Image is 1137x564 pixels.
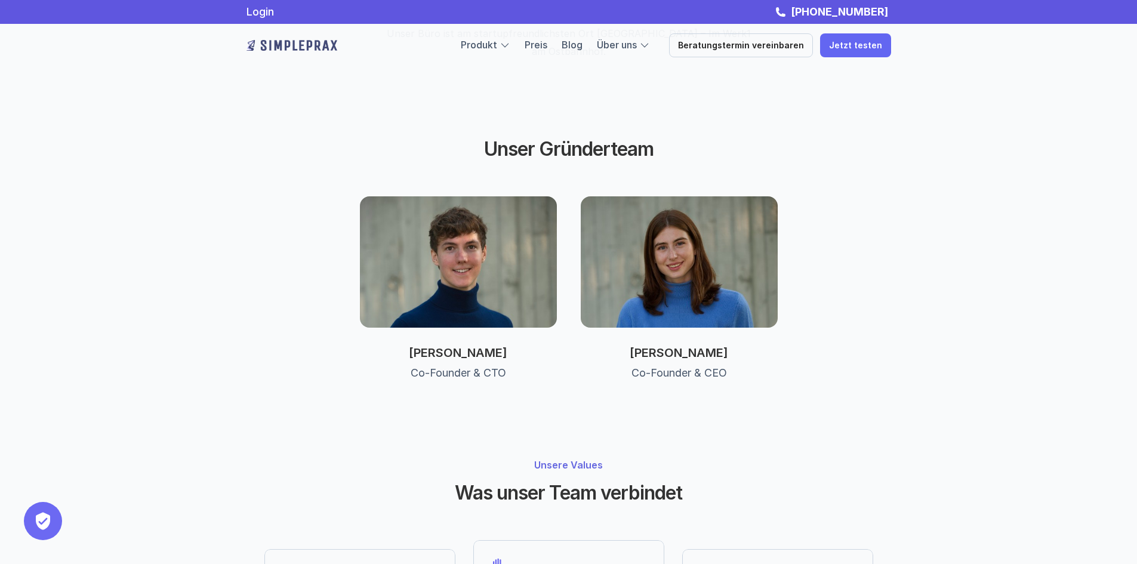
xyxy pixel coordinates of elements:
[420,138,718,161] h2: Unser Gründerteam
[788,5,891,18] a: [PHONE_NUMBER]
[581,366,778,380] p: Co-Founder & CEO
[246,5,274,18] a: Login
[360,346,557,360] p: [PERSON_NAME]
[669,33,813,57] a: Beratungstermin vereinbaren
[581,346,778,360] p: [PERSON_NAME]
[597,39,637,51] a: Über uns
[562,39,583,51] a: Blog
[340,458,798,472] p: Unsere Values
[829,41,882,51] p: Jetzt testen
[820,33,891,57] a: Jetzt testen
[791,5,888,18] strong: [PHONE_NUMBER]
[360,366,557,380] p: Co-Founder & CTO
[461,39,497,51] a: Produkt
[525,39,547,51] a: Preis
[420,482,718,504] h2: Was unser Team verbindet
[678,41,804,51] p: Beratungstermin vereinbaren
